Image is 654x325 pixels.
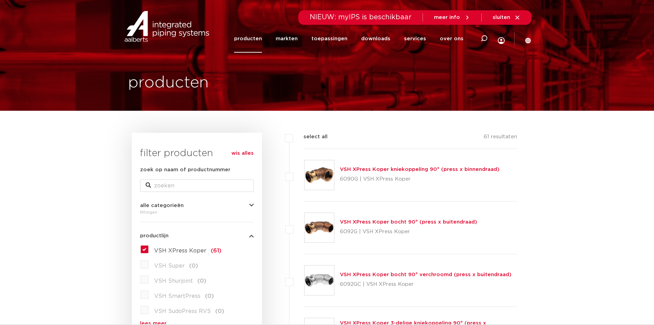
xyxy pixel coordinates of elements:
[498,23,505,55] div: my IPS
[340,167,500,172] a: VSH XPress Koper kniekoppeling 90° (press x binnendraad)
[215,308,224,314] span: (0)
[493,14,520,21] a: sluiten
[154,278,193,284] span: VSH Shurjoint
[293,133,328,141] label: select all
[234,25,262,53] a: producten
[140,203,254,208] button: alle categorieën
[205,293,214,299] span: (0)
[340,272,512,277] a: VSH XPress Koper bocht 90° verchroomd (press x buitendraad)
[140,203,184,208] span: alle categorieën
[340,226,477,237] p: 6092G | VSH XPress Koper
[211,248,221,253] span: (61)
[434,14,470,21] a: meer info
[234,25,463,53] nav: Menu
[340,174,500,185] p: 6090G | VSH XPress Koper
[305,266,334,295] img: Thumbnail for VSH XPress Koper bocht 90° verchroomd (press x buitendraad)
[361,25,390,53] a: downloads
[305,213,334,242] img: Thumbnail for VSH XPress Koper bocht 90° (press x buitendraad)
[154,263,185,269] span: VSH Super
[231,149,254,158] a: wis alles
[440,25,463,53] a: over ons
[404,25,426,53] a: services
[434,15,460,20] span: meer info
[276,25,298,53] a: markten
[140,233,169,238] span: productlijn
[140,147,254,160] h3: filter producten
[311,25,347,53] a: toepassingen
[140,208,254,216] div: fittingen
[340,279,512,290] p: 6092GC | VSH XPress Koper
[140,233,254,238] button: productlijn
[189,263,198,269] span: (0)
[340,219,477,225] a: VSH XPress Koper bocht 90° (press x buitendraad)
[128,72,209,94] h1: producten
[154,293,200,299] span: VSH SmartPress
[484,133,517,143] p: 61 resultaten
[154,248,206,253] span: VSH XPress Koper
[140,180,254,192] input: zoeken
[140,166,230,174] label: zoek op naam of productnummer
[154,308,211,314] span: VSH SudoPress RVS
[493,15,510,20] span: sluiten
[305,160,334,190] img: Thumbnail for VSH XPress Koper kniekoppeling 90° (press x binnendraad)
[197,278,206,284] span: (0)
[310,14,412,21] span: NIEUW: myIPS is beschikbaar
